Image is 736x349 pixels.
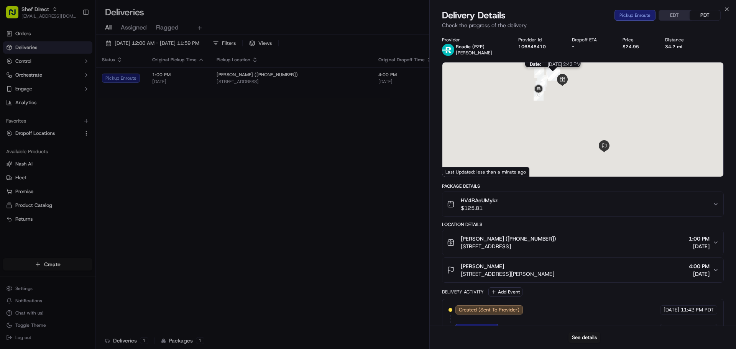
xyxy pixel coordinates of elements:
span: Delivery Details [442,9,506,21]
img: Shef Support [8,111,20,124]
button: See details [568,332,600,343]
button: Start new chat [130,75,140,85]
div: 10 [536,81,545,91]
div: - [572,44,611,50]
span: Assigned Driver [459,325,495,332]
a: Powered byPylon [54,169,93,175]
div: 34.2 mi [665,44,698,50]
button: See all [119,98,140,107]
span: $125.81 [461,204,498,212]
span: [DATE] [664,325,679,332]
span: • [55,119,58,125]
a: 💻API Documentation [62,147,126,161]
img: Nash [8,8,23,23]
div: Past conversations [8,100,51,106]
button: PDT [690,10,720,20]
p: Check the progress of the delivery [442,21,724,29]
div: Dropoff ETA [572,37,611,43]
span: Date : [529,61,541,67]
input: Got a question? Start typing here... [20,49,138,57]
div: 13 [549,63,559,73]
div: Location Details [442,221,724,228]
img: roadie-logo-v2.jpg [442,44,454,56]
div: 💻 [65,151,71,157]
div: 11 [536,81,545,91]
img: 8571987876998_91fb9ceb93ad5c398215_72.jpg [16,73,30,87]
div: 19 [546,65,556,75]
a: 📗Knowledge Base [5,147,62,161]
div: We're available if you need us! [34,81,105,87]
span: [DATE] [664,306,679,313]
div: Delivery Activity [442,289,484,295]
div: Price [623,37,653,43]
div: 33 [534,90,544,100]
span: 12:40 PM PDT [681,325,714,332]
button: EDT [659,10,690,20]
span: Shef Support [24,119,54,125]
div: Provider Id [518,37,560,43]
div: Last Updated: less than a minute ago [442,167,529,177]
div: Package Details [442,183,724,189]
img: 1736555255976-a54dd68f-1ca7-489b-9aae-adbdc363a1c4 [8,73,21,87]
div: 12 [550,63,560,73]
div: 31 [548,71,558,81]
span: [PERSON_NAME] ([PHONE_NUMBER]) [461,235,556,242]
div: 27 [549,69,559,79]
span: 11:42 PM PDT [681,306,714,313]
span: Knowledge Base [15,151,59,158]
span: [DATE] [59,119,75,125]
p: Roadie (P2P) [456,44,492,50]
div: 6 [537,75,547,85]
p: Welcome 👋 [8,31,140,43]
button: 106848410 [518,44,546,50]
span: [STREET_ADDRESS][PERSON_NAME] [461,270,554,278]
div: 30 [548,70,558,80]
div: 24 [550,70,560,80]
button: [PERSON_NAME][STREET_ADDRESS][PERSON_NAME]4:00 PM[DATE] [442,258,723,282]
span: HV4RAeUMykz [461,197,498,204]
button: Add Event [488,287,522,297]
div: 28 [547,69,557,79]
div: 29 [547,69,557,79]
div: 📗 [8,151,14,157]
div: 5 [534,68,544,78]
span: [PERSON_NAME] [456,50,492,56]
button: HV4RAeUMykz$125.81 [442,192,723,216]
span: Created (Sent To Provider) [459,306,519,313]
div: 7 [537,77,547,87]
button: [PERSON_NAME] ([PHONE_NUMBER])[STREET_ADDRESS]1:00 PM[DATE] [442,230,723,255]
div: 26 [550,69,560,79]
span: [STREET_ADDRESS] [461,242,556,250]
div: Provider [442,37,506,43]
div: $24.95 [623,44,653,50]
span: [PERSON_NAME] [461,262,504,270]
span: API Documentation [72,151,123,158]
div: Start new chat [34,73,126,81]
span: [DATE] [689,270,710,278]
div: Distance [665,37,698,43]
span: [DATE] [689,242,710,250]
span: 1:00 PM [689,235,710,242]
span: 4:00 PM [689,262,710,270]
span: Pylon [76,169,93,175]
span: [DATE] 2:42 PM [544,61,580,67]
